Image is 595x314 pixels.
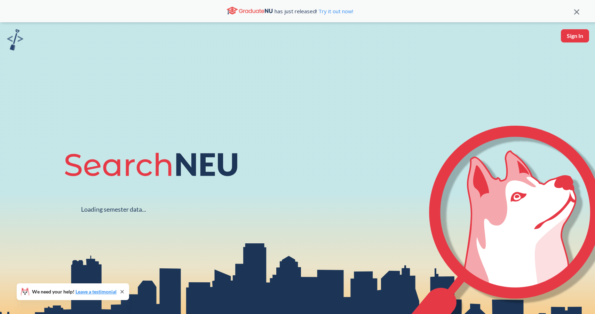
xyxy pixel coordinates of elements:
span: We need your help! [32,289,117,294]
span: has just released! [275,7,353,15]
a: sandbox logo [7,29,23,53]
button: Sign In [561,29,589,42]
img: sandbox logo [7,29,23,50]
a: Try it out now! [317,8,353,15]
a: Leave a testimonial [76,289,117,295]
div: Loading semester data... [81,205,146,213]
